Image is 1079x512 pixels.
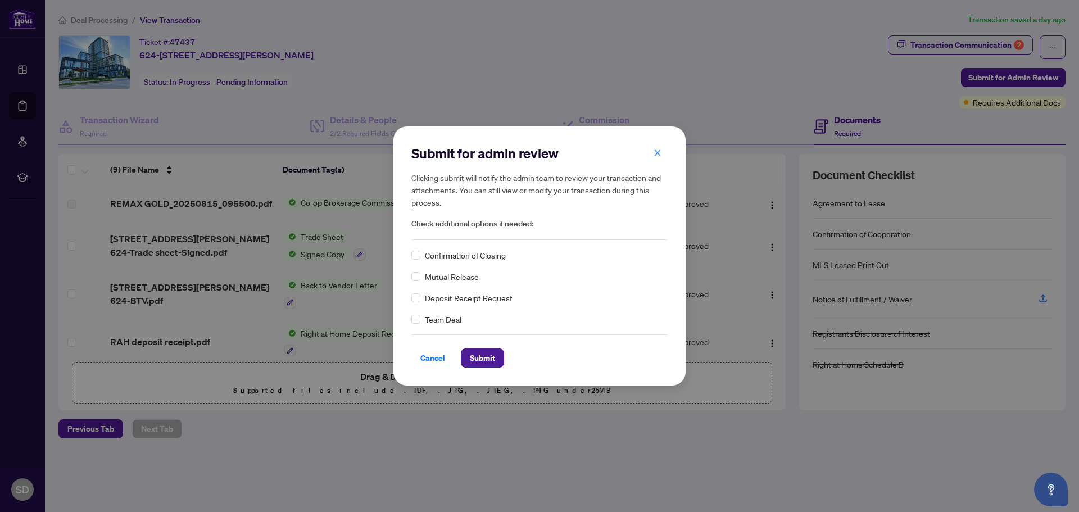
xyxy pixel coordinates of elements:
span: close [654,149,661,157]
span: Cancel [420,349,445,367]
span: Deposit Receipt Request [425,292,513,304]
h2: Submit for admin review [411,144,668,162]
span: Check additional options if needed: [411,218,668,230]
span: Confirmation of Closing [425,249,506,261]
h5: Clicking submit will notify the admin team to review your transaction and attachments. You can st... [411,171,668,209]
button: Submit [461,348,504,368]
button: Cancel [411,348,454,368]
span: Team Deal [425,313,461,325]
span: Mutual Release [425,270,479,283]
span: Submit [470,349,495,367]
button: Open asap [1034,473,1068,506]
